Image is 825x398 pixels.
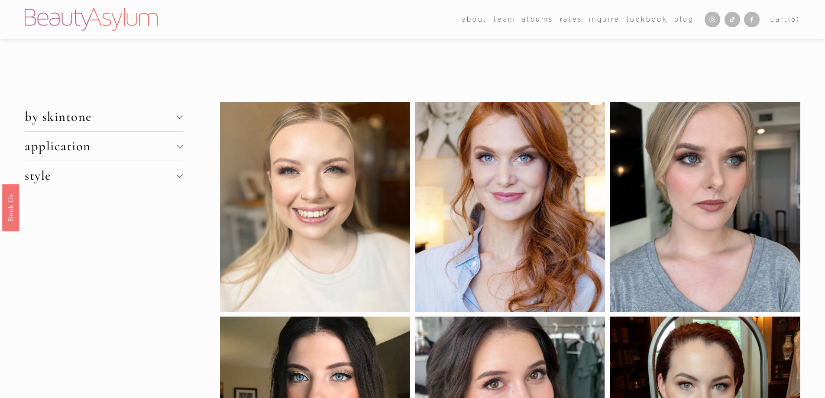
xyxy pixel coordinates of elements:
a: folder dropdown [462,13,487,26]
button: application [25,132,182,161]
button: style [25,161,182,190]
a: folder dropdown [494,13,515,26]
button: by skintone [25,102,182,131]
span: application [25,138,176,154]
a: albums [522,13,553,26]
span: by skintone [25,109,176,125]
a: Rates [560,13,582,26]
a: Instagram [705,12,720,27]
a: 0 items in cart [770,14,800,25]
img: Beauty Asylum | Bridal Hair &amp; Makeup Charlotte &amp; Atlanta [25,8,158,31]
a: Blog [674,13,694,26]
a: Book Us [2,184,19,231]
a: Facebook [744,12,760,27]
a: Lookbook [627,13,667,26]
span: team [494,14,515,25]
span: style [25,168,176,184]
a: TikTok [725,12,740,27]
a: Inquire [589,13,620,26]
span: 0 [791,16,797,23]
span: ( ) [788,16,800,23]
span: about [462,14,487,25]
